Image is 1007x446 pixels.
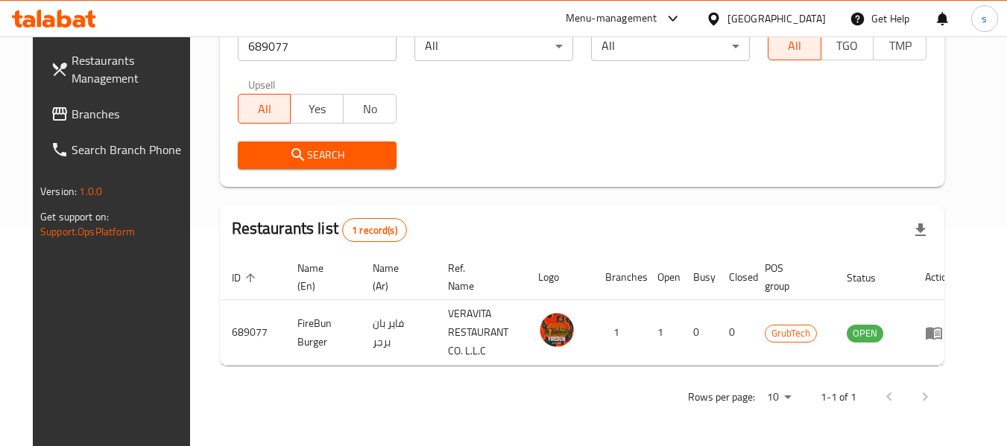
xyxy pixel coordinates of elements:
[40,182,77,201] span: Version:
[847,325,883,342] span: OPEN
[880,35,921,57] span: TMP
[717,300,753,366] td: 0
[681,300,717,366] td: 0
[220,300,285,366] td: 689077
[285,300,361,366] td: FireBun Burger
[40,207,109,226] span: Get support on:
[847,325,883,343] div: OPEN
[40,222,135,241] a: Support.OpsPlatform
[250,146,385,165] span: Search
[297,259,343,295] span: Name (En)
[238,141,397,169] button: Search
[827,35,868,57] span: TGO
[343,223,406,238] span: 1 record(s)
[847,269,895,287] span: Status
[591,31,750,61] div: All
[566,10,657,28] div: Menu-management
[768,31,821,60] button: All
[645,255,681,300] th: Open
[238,31,397,61] input: Search for restaurant name or ID..
[361,300,436,366] td: فاير بان برجر
[350,98,391,120] span: No
[593,255,645,300] th: Branches
[373,259,418,295] span: Name (Ar)
[79,182,102,201] span: 1.0.0
[343,94,397,124] button: No
[765,259,817,295] span: POS group
[72,141,189,159] span: Search Branch Phone
[593,300,645,366] td: 1
[39,132,201,168] a: Search Branch Phone
[925,324,953,342] div: Menu
[39,96,201,132] a: Branches
[873,31,926,60] button: TMP
[538,311,575,348] img: FireBun Burger
[232,269,260,287] span: ID
[238,94,291,124] button: All
[72,105,189,123] span: Branches
[681,255,717,300] th: Busy
[913,255,965,300] th: Action
[727,10,826,27] div: [GEOGRAPHIC_DATA]
[526,255,593,300] th: Logo
[244,98,285,120] span: All
[774,35,815,57] span: All
[72,51,189,87] span: Restaurants Management
[297,98,338,120] span: Yes
[645,300,681,366] td: 1
[232,217,407,242] h2: Restaurants list
[903,212,938,248] div: Export file
[290,94,344,124] button: Yes
[688,388,755,407] p: Rows per page:
[765,325,816,342] span: GrubTech
[220,255,965,366] table: enhanced table
[717,255,753,300] th: Closed
[448,259,508,295] span: Ref. Name
[821,388,856,407] p: 1-1 of 1
[342,218,407,242] div: Total records count
[982,10,987,27] span: s
[414,31,573,61] div: All
[39,42,201,96] a: Restaurants Management
[821,31,874,60] button: TGO
[761,386,797,409] div: Rows per page:
[436,300,526,366] td: VERAVITA RESTAURANT CO. L.L.C
[248,79,276,89] label: Upsell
